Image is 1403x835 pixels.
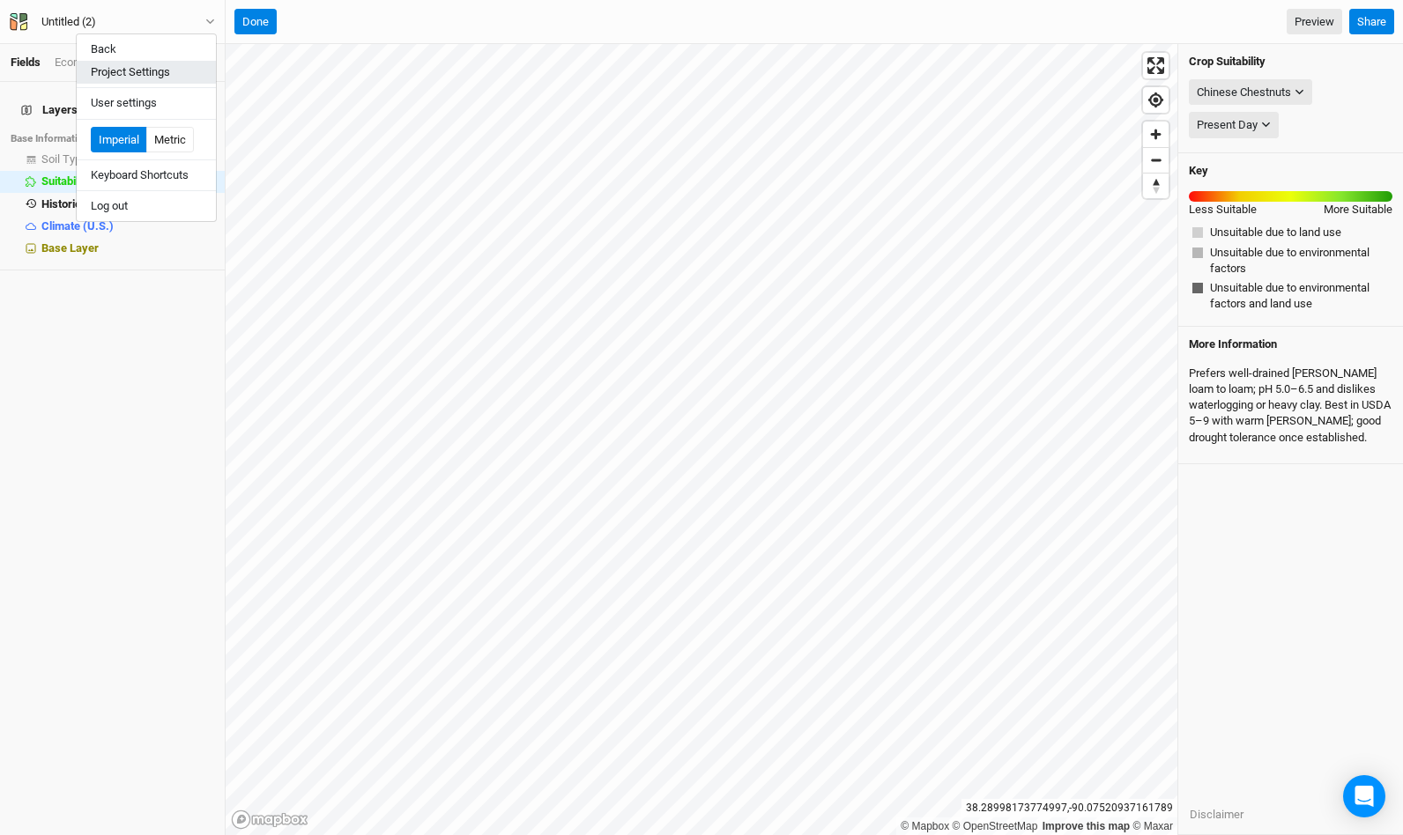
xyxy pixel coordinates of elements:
[1189,337,1392,351] h4: More Information
[41,219,114,233] span: Climate (U.S.)
[234,9,277,35] button: Done
[41,241,214,255] div: Base Layer
[1210,280,1389,312] span: Unsuitable due to environmental factors and land use
[21,103,78,117] span: Layers
[55,55,110,70] div: Economics
[1143,147,1169,173] button: Zoom out
[77,38,216,61] button: Back
[1197,116,1258,134] div: Present Day
[1210,245,1389,277] span: Unsuitable due to environmental factors
[1143,148,1169,173] span: Zoom out
[1349,9,1394,35] button: Share
[1287,9,1342,35] a: Preview
[41,13,96,31] div: Untitled (2)
[1189,805,1244,824] button: Disclaimer
[226,44,1177,835] canvas: Map
[1189,164,1208,178] h4: Key
[41,152,184,166] span: Soil Types & Attributes (U.S.)
[1143,122,1169,147] button: Zoom in
[41,219,214,233] div: Climate (U.S.)
[231,809,308,830] a: Mapbox logo
[1189,202,1257,218] div: Less Suitable
[1143,53,1169,78] button: Enter fullscreen
[9,12,216,32] button: Untitled (2)
[11,55,41,69] a: Fields
[1210,225,1341,240] span: Unsuitable due to land use
[1343,775,1385,817] div: Open Intercom Messenger
[146,127,194,153] button: Metric
[41,197,214,211] div: Historical Land Use (U.S.)
[1189,358,1392,453] div: Prefers well‑drained [PERSON_NAME] loam to loam; pH 5.0–6.5 and dislikes waterlogging or heavy cl...
[961,799,1177,817] div: 38.28998173774997 , -90.07520937161789
[953,820,1038,832] a: OpenStreetMap
[41,197,174,211] span: Historical Land Use (U.S.)
[77,92,216,115] button: User settings
[77,195,216,218] button: Log out
[1143,174,1169,198] span: Reset bearing to north
[77,61,216,84] button: Project Settings
[1043,820,1130,832] a: Improve this map
[77,164,216,187] button: Keyboard Shortcuts
[1143,173,1169,198] button: Reset bearing to north
[1189,112,1279,138] button: Present Day
[41,174,124,188] span: Suitability (U.S.)
[1324,202,1392,218] div: More Suitable
[1197,84,1291,101] div: Chinese Chestnuts
[1143,87,1169,113] button: Find my location
[1189,79,1312,106] button: Chinese Chestnuts
[1132,820,1173,832] a: Maxar
[91,127,147,153] button: Imperial
[901,820,949,832] a: Mapbox
[41,241,99,255] span: Base Layer
[41,174,214,188] div: Suitability (U.S.)
[41,152,214,166] div: Soil Types & Attributes (U.S.)
[1189,55,1392,69] h4: Crop Suitability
